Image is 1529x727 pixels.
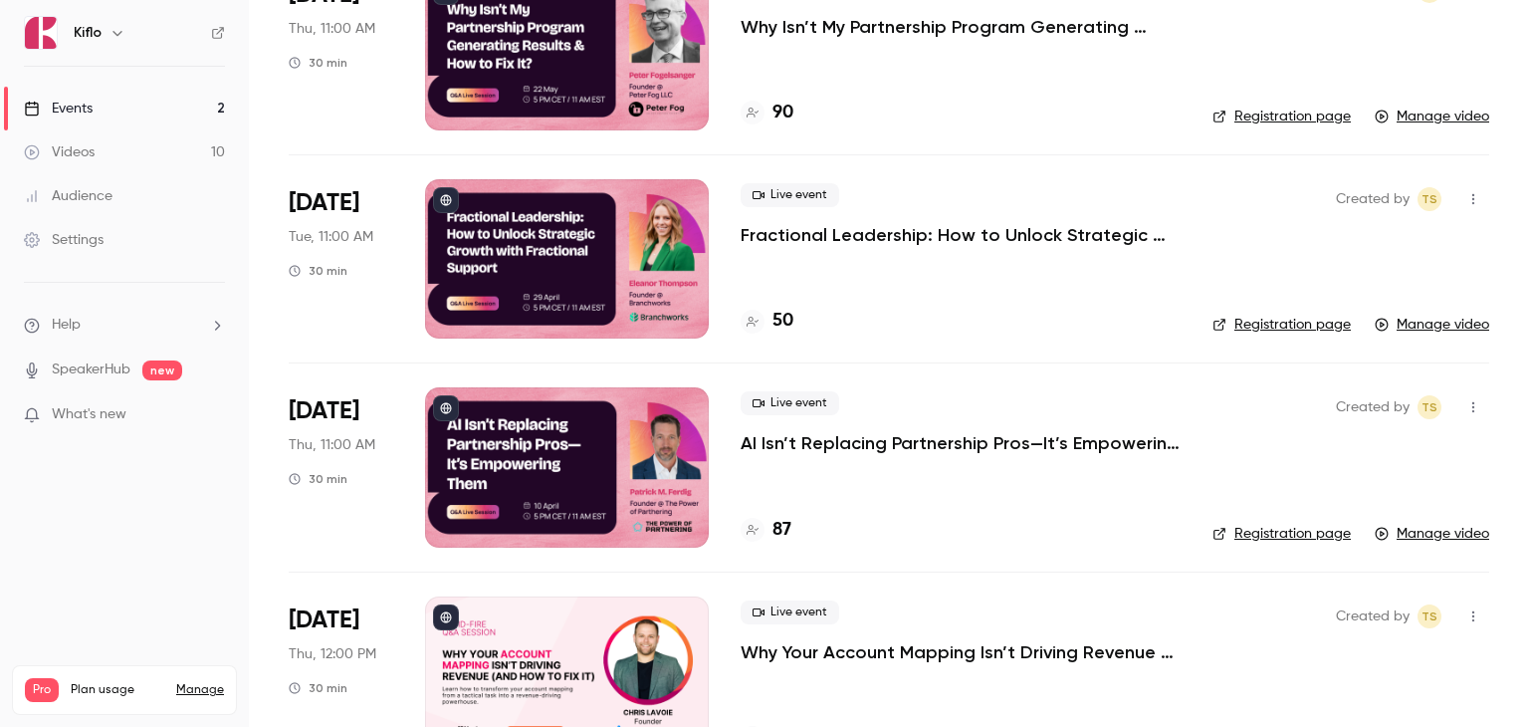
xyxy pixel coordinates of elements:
[741,223,1181,247] a: Fractional Leadership: How to Unlock Strategic Growth with Fractional Support
[289,179,393,339] div: Apr 29 Tue, 5:00 PM (Europe/Sarajevo)
[289,19,375,39] span: Thu, 11:00 AM
[1375,524,1489,544] a: Manage video
[52,404,126,425] span: What's new
[1336,605,1410,628] span: Created by
[772,100,793,126] h4: 90
[289,187,359,219] span: [DATE]
[1421,605,1437,628] span: TS
[289,471,347,487] div: 30 min
[741,15,1181,39] a: Why Isn’t My Partnership Program Generating Results & How to Fix It?
[142,361,182,380] span: new
[74,23,102,43] h6: Kiflo
[289,644,376,664] span: Thu, 12:00 PM
[741,308,793,335] a: 50
[1212,524,1351,544] a: Registration page
[289,605,359,636] span: [DATE]
[741,100,793,126] a: 90
[24,99,93,119] div: Events
[289,227,373,247] span: Tue, 11:00 AM
[24,142,95,162] div: Videos
[289,263,347,279] div: 30 min
[25,678,59,702] span: Pro
[772,308,793,335] h4: 50
[24,315,225,336] li: help-dropdown-opener
[1375,315,1489,335] a: Manage video
[1418,187,1441,211] span: Tomica Stojanovikj
[1421,395,1437,419] span: TS
[24,230,104,250] div: Settings
[289,435,375,455] span: Thu, 11:00 AM
[52,315,81,336] span: Help
[289,680,347,696] div: 30 min
[1336,187,1410,211] span: Created by
[1336,395,1410,419] span: Created by
[201,406,225,424] iframe: Noticeable Trigger
[1418,395,1441,419] span: Tomica Stojanovikj
[289,55,347,71] div: 30 min
[1212,315,1351,335] a: Registration page
[176,682,224,698] a: Manage
[289,387,393,547] div: Apr 10 Thu, 5:00 PM (Europe/Sarajevo)
[71,682,164,698] span: Plan usage
[1375,107,1489,126] a: Manage video
[52,360,130,380] a: SpeakerHub
[741,431,1181,455] a: AI Isn’t Replacing Partnership Pros—It’s Empowering Them
[1418,605,1441,628] span: Tomica Stojanovikj
[25,17,57,49] img: Kiflo
[1421,187,1437,211] span: TS
[741,640,1181,664] a: Why Your Account Mapping Isn’t Driving Revenue (And How to Fix It)
[741,183,839,207] span: Live event
[1212,107,1351,126] a: Registration page
[741,601,839,624] span: Live event
[741,391,839,415] span: Live event
[24,186,112,206] div: Audience
[289,395,359,427] span: [DATE]
[772,517,791,544] h4: 87
[741,517,791,544] a: 87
